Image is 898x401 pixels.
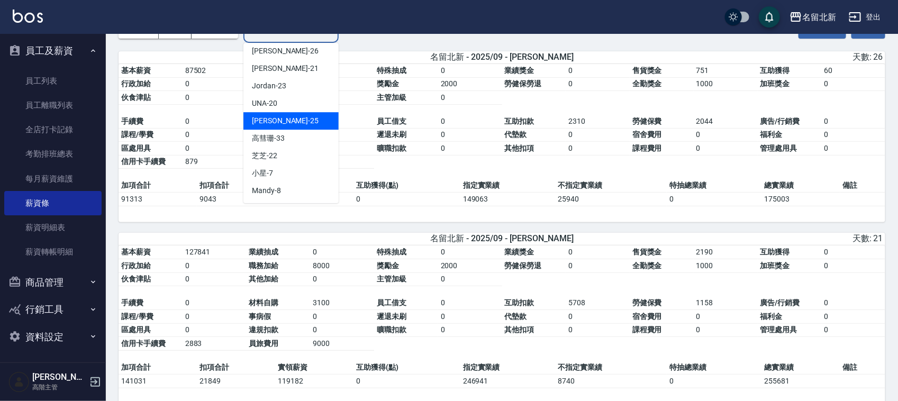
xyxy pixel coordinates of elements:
span: Jordan [252,80,276,92]
td: 0 [310,91,374,105]
table: a dense table [119,64,885,179]
span: 全勤獎金 [632,261,662,270]
span: 加班獎金 [760,261,790,270]
td: 2310 [310,115,374,129]
td: 互助獲得(點) [353,179,460,193]
td: 1158 [694,296,758,310]
p: 高階主管 [32,382,86,392]
span: 代墊款 [505,312,527,321]
button: 資料設定 [4,323,102,351]
span: 課程/學費 [121,312,153,321]
td: 1000 [694,259,758,273]
span: 勞健保費 [632,298,662,307]
td: 加項合計 [119,179,197,193]
td: 0 [566,142,630,156]
span: 業績抽成 [249,248,279,256]
div: 天數: 26 [631,52,883,63]
span: 互助獲得 [760,66,790,75]
td: 141031 [119,374,197,388]
div: -22 [243,147,339,165]
span: 區處用具 [121,325,151,334]
span: 宿舍費用 [632,130,662,139]
span: 管理處用具 [760,325,797,334]
span: [PERSON_NAME] [252,45,308,57]
span: 管理處用具 [760,144,797,152]
td: 2044 [694,115,758,129]
span: 廣告/行銷費 [760,298,800,307]
span: [PERSON_NAME] [252,63,308,74]
td: 0 [566,259,630,273]
span: 芝芝 [252,150,267,161]
td: 0 [183,272,247,286]
span: 員工借支 [377,298,406,307]
td: 0 [438,245,502,259]
span: 互助扣款 [505,117,534,125]
td: 0 [438,323,502,337]
td: 互助獲得(點) [353,361,460,375]
td: 實領薪資 [275,361,353,375]
td: 0 [821,310,885,324]
td: 扣項合計 [197,179,275,193]
span: 課程/學費 [121,130,153,139]
span: 互助扣款 [505,298,534,307]
td: 0 [566,128,630,142]
span: 勞健保費 [632,117,662,125]
td: 0 [566,310,630,324]
td: 879 [183,155,247,169]
td: 特抽總業績 [667,179,761,193]
td: 0 [566,245,630,259]
td: 0 [310,245,374,259]
span: 名留北新 - 2025/09 - [PERSON_NAME] [430,52,574,63]
div: -8 [243,182,339,199]
span: 廣告/行銷費 [760,117,800,125]
a: 薪資條 [4,191,102,215]
span: 手續費 [121,117,143,125]
td: 0 [821,245,885,259]
span: 基本薪資 [121,248,151,256]
td: 0 [821,323,885,337]
td: 總實業績 [762,179,840,193]
span: 高彗珊 [252,133,274,144]
span: 特殊抽成 [377,248,406,256]
td: 1000 [694,77,758,91]
span: 代墊款 [505,130,527,139]
td: 0 [183,77,247,91]
span: 材料自購 [249,298,279,307]
td: 備註 [840,361,885,375]
td: 指定實業績 [460,361,555,375]
button: 員工及薪資 [4,37,102,65]
td: 0 [183,296,247,310]
span: 員工借支 [377,117,406,125]
span: 售貨獎金 [632,248,662,256]
td: 0 [310,142,374,156]
button: save [759,6,780,28]
span: 小星 [252,168,267,179]
span: 曠職扣款 [377,325,406,334]
img: Person [8,371,30,393]
td: 0 [353,374,460,388]
div: -26 [243,42,339,60]
span: 福利金 [760,312,783,321]
span: 遲退未刷 [377,312,406,321]
span: 勞健保勞退 [505,261,542,270]
td: 149063 [460,193,555,206]
span: 主管加級 [377,93,406,102]
td: 0 [353,193,460,206]
img: Logo [13,10,43,23]
span: 全勤獎金 [632,79,662,88]
td: 總實業績 [762,361,840,375]
span: 特殊抽成 [377,66,406,75]
td: 0 [438,272,502,286]
td: 0 [694,142,758,156]
span: UNA [252,98,267,109]
span: 主管加級 [377,275,406,283]
td: 不指定實業績 [555,361,667,375]
td: 指定實業績 [460,179,555,193]
td: 0 [183,115,247,129]
button: 登出 [845,7,885,27]
td: 119182 [275,374,353,388]
div: -23 [243,77,339,95]
td: 0 [310,272,374,286]
span: 員旅費用 [249,339,279,348]
td: 1500 [310,155,374,169]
